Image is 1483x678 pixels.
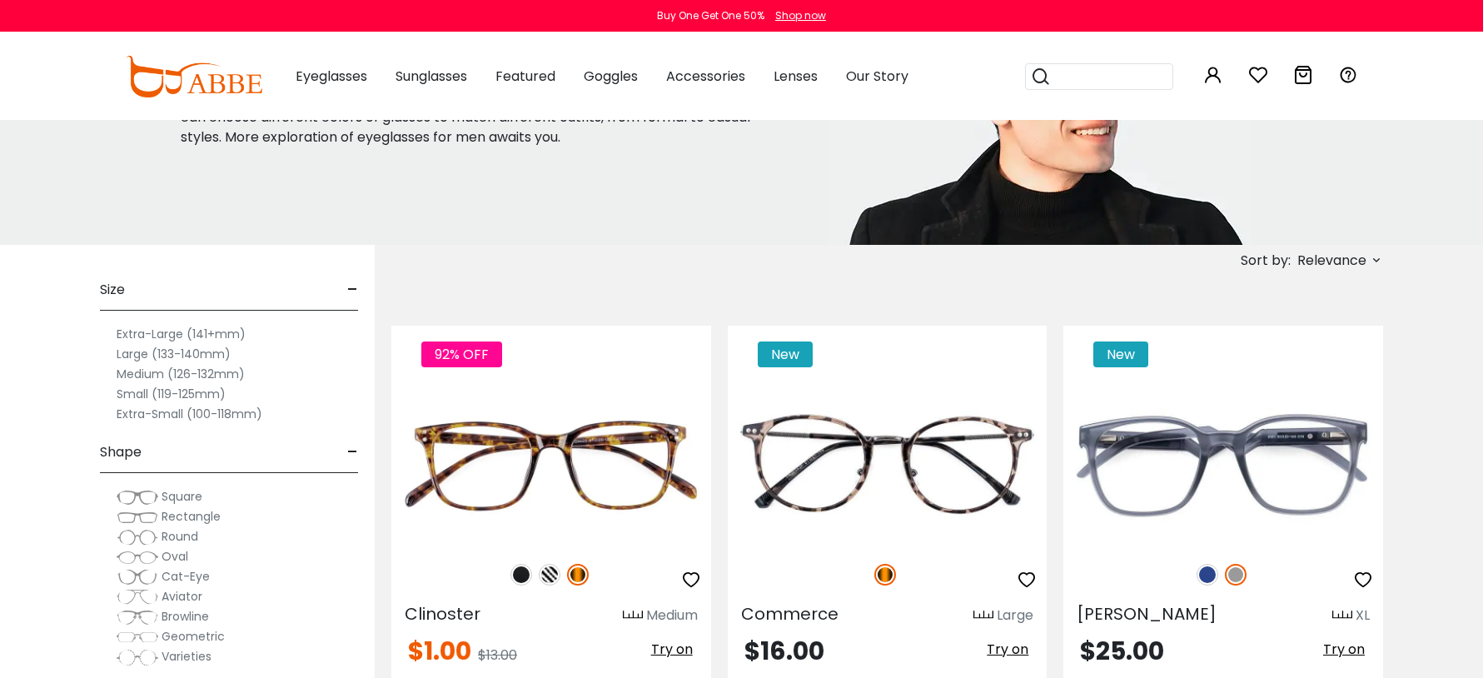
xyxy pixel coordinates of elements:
img: Cat-Eye.png [117,569,158,586]
span: Accessories [666,67,745,86]
label: Medium (126-132mm) [117,364,245,384]
span: [PERSON_NAME] [1077,602,1217,626]
span: Try on [1323,640,1365,659]
span: Cat-Eye [162,568,210,585]
div: XL [1356,606,1370,626]
span: Sunglasses [396,67,467,86]
label: Extra-Small (100-118mm) [117,404,262,424]
button: Try on [1318,639,1370,661]
span: Featured [495,67,555,86]
img: Blue [1197,564,1218,586]
span: Square [162,488,202,505]
span: $16.00 [744,633,824,669]
span: Try on [651,640,693,659]
span: Relevance [1297,246,1366,276]
span: Varieties [162,648,212,665]
span: Sort by: [1241,251,1291,270]
span: New [1093,341,1148,367]
span: Try on [987,640,1028,659]
img: Oval.png [117,549,158,566]
img: Tortoise [874,564,896,586]
button: Try on [646,639,698,661]
img: Varieties.png [117,649,158,666]
label: Large (133-140mm) [117,344,231,364]
label: Small (119-125mm) [117,384,226,404]
img: size ruler [973,610,993,622]
a: Shop now [767,8,826,22]
span: Goggles [584,67,638,86]
span: $13.00 [478,646,517,665]
span: Browline [162,608,209,625]
button: Try on [982,639,1033,661]
div: Medium [646,606,698,626]
div: Buy One Get One 50% [657,8,764,23]
img: size ruler [1332,610,1352,622]
span: - [347,270,358,310]
img: Round.png [117,529,158,546]
span: New [758,341,813,367]
span: Eyeglasses [296,67,367,86]
span: Clinoster [405,602,480,626]
span: $25.00 [1080,633,1164,669]
img: Gray [1225,564,1247,586]
span: Geometric [162,628,225,645]
span: Lenses [774,67,818,86]
span: - [347,432,358,472]
label: Extra-Large (141+mm) [117,324,246,344]
span: Our Story [846,67,908,86]
img: Geometric.png [117,629,158,646]
img: Tortoise [567,564,589,586]
img: abbeglasses.com [126,56,262,97]
img: size ruler [623,610,643,622]
span: Shape [100,432,142,472]
img: Gray Barnett - TR ,Universal Bridge Fit [1063,386,1383,546]
img: Tortoise Clinoster - Plastic ,Universal Bridge Fit [391,386,711,546]
span: Size [100,270,125,310]
div: Shop now [775,8,826,23]
span: Aviator [162,588,202,605]
img: Pattern [539,564,560,586]
div: Large [997,606,1033,626]
span: Commerce [741,602,839,626]
span: Rectangle [162,508,221,525]
img: Rectangle.png [117,509,158,526]
img: Browline.png [117,609,158,626]
span: Round [162,528,198,545]
span: $1.00 [408,633,471,669]
img: Tortoise Commerce - TR ,Adjust Nose Pads [728,386,1048,546]
span: Oval [162,548,188,565]
img: Matte Black [510,564,532,586]
img: Square.png [117,489,158,506]
span: 92% OFF [421,341,502,367]
img: Aviator.png [117,589,158,606]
